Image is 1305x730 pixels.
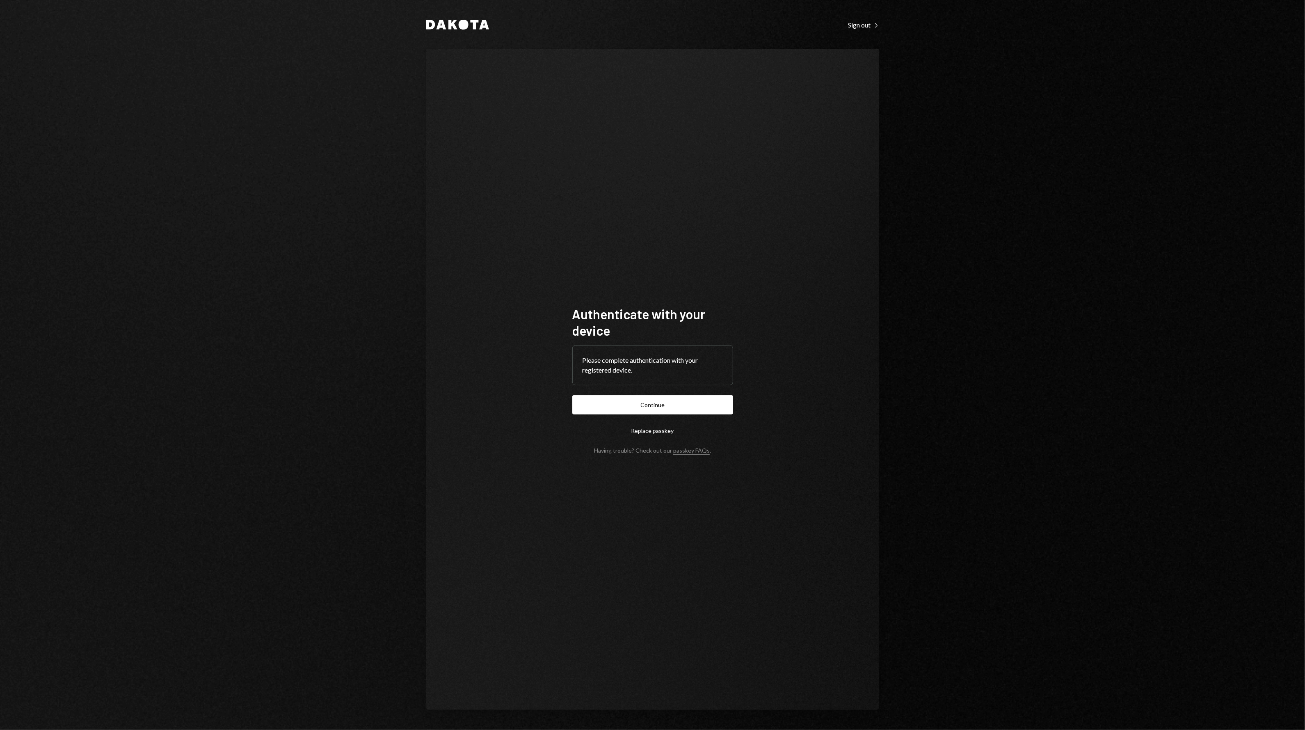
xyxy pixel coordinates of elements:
button: Replace passkey [572,421,733,440]
h1: Authenticate with your device [572,306,733,339]
div: Sign out [848,21,879,29]
button: Continue [572,395,733,414]
a: passkey FAQs [673,447,710,455]
div: Having trouble? Check out our . [594,447,711,454]
a: Sign out [848,20,879,29]
div: Please complete authentication with your registered device. [583,355,723,375]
